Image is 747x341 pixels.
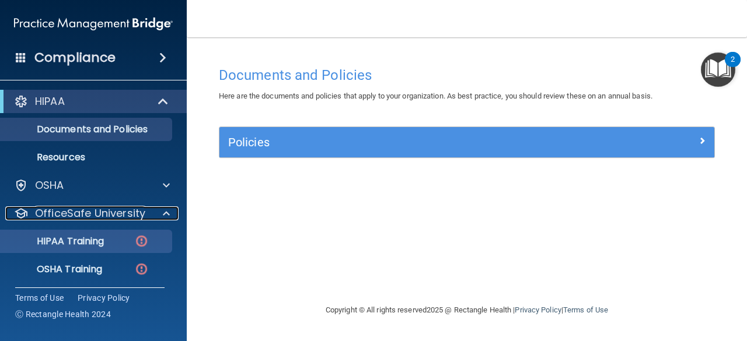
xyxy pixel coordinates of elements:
a: HIPAA [14,94,169,108]
p: HIPAA [35,94,65,108]
a: Policies [228,133,706,152]
p: OSHA [35,178,64,192]
p: OSHA Training [8,263,102,275]
img: PMB logo [14,12,173,36]
iframe: Drift Widget Chat Controller [545,258,733,305]
p: OfficeSafe University [35,206,145,220]
a: OfficeSafe University [14,206,170,220]
span: Ⓒ Rectangle Health 2024 [15,308,111,320]
div: Copyright © All rights reserved 2025 @ Rectangle Health | | [254,291,680,329]
p: Documents and Policies [8,124,167,135]
img: danger-circle.6113f641.png [134,262,149,276]
img: danger-circle.6113f641.png [134,234,149,248]
span: Here are the documents and policies that apply to your organization. As best practice, you should... [219,92,652,100]
a: Terms of Use [15,292,64,304]
a: OSHA [14,178,170,192]
a: Privacy Policy [78,292,130,304]
p: HIPAA Training [8,235,104,247]
h5: Policies [228,136,582,149]
a: Terms of Use [563,305,608,314]
a: Privacy Policy [515,305,561,314]
h4: Compliance [34,50,116,66]
h4: Documents and Policies [219,68,715,83]
p: Resources [8,152,167,163]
